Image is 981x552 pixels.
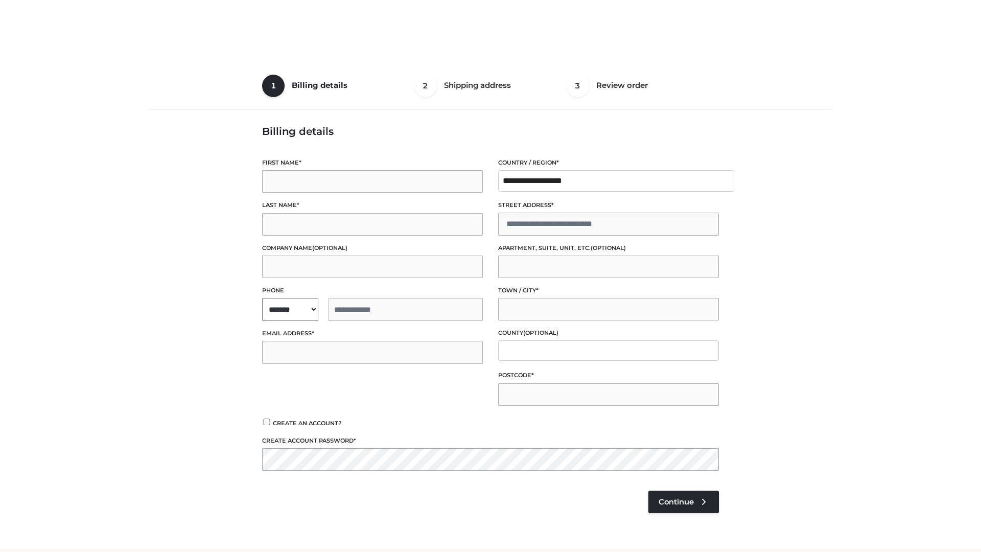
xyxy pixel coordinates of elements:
span: 3 [567,75,589,97]
label: Company name [262,243,483,253]
label: Phone [262,286,483,295]
span: Billing details [292,80,347,90]
label: Town / City [498,286,719,295]
label: Last name [262,200,483,210]
label: Country / Region [498,158,719,168]
input: Create an account? [262,419,271,425]
a: Continue [648,491,719,513]
label: County [498,328,719,338]
span: (optional) [312,244,347,251]
span: (optional) [591,244,626,251]
label: Postcode [498,371,719,380]
label: Email address [262,329,483,338]
span: 1 [262,75,285,97]
span: 2 [414,75,437,97]
label: First name [262,158,483,168]
label: Street address [498,200,719,210]
span: (optional) [523,329,558,336]
span: Continue [659,497,694,507]
span: Shipping address [444,80,511,90]
span: Review order [596,80,648,90]
h3: Billing details [262,125,719,137]
label: Apartment, suite, unit, etc. [498,243,719,253]
span: Create an account? [273,420,342,427]
label: Create account password [262,436,719,446]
